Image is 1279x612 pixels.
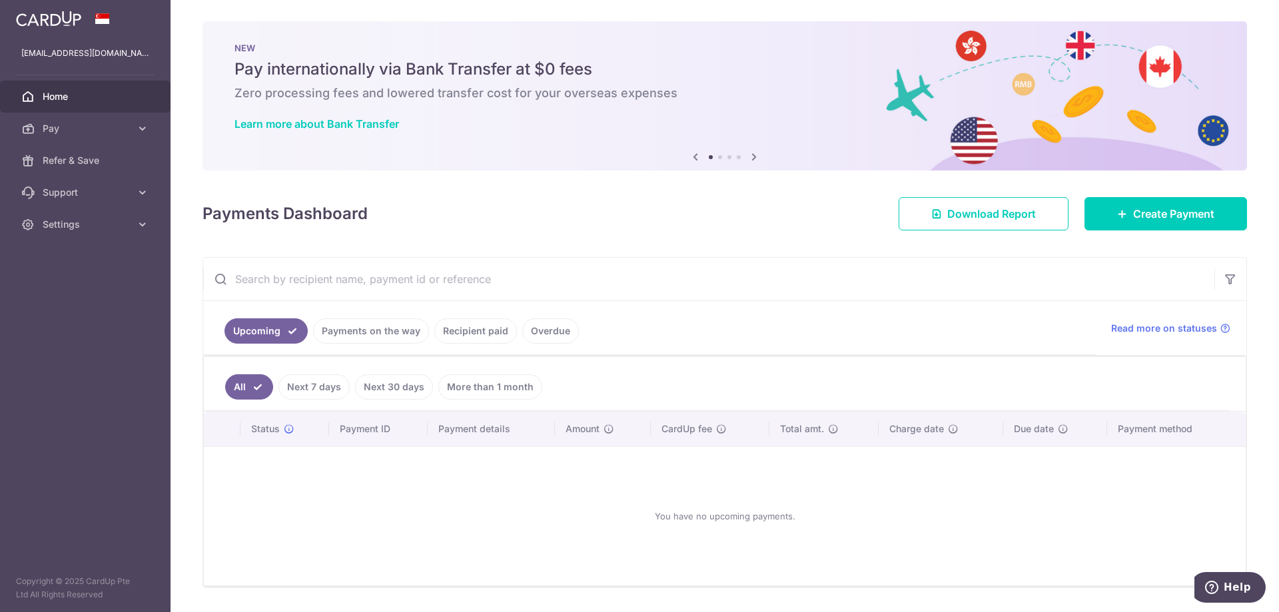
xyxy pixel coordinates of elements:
h6: Zero processing fees and lowered transfer cost for your overseas expenses [234,85,1215,101]
span: Pay [43,122,131,135]
span: Total amt. [780,422,824,436]
a: Upcoming [224,318,308,344]
h4: Payments Dashboard [203,202,368,226]
a: Learn more about Bank Transfer [234,117,399,131]
span: Refer & Save [43,154,131,167]
span: Due date [1014,422,1054,436]
span: Download Report [947,206,1036,222]
span: Amount [566,422,600,436]
a: Next 30 days [355,374,433,400]
span: Settings [43,218,131,231]
a: All [225,374,273,400]
p: NEW [234,43,1215,53]
input: Search by recipient name, payment id or reference [203,258,1214,300]
img: CardUp [16,11,81,27]
a: Overdue [522,318,579,344]
a: Create Payment [1084,197,1247,230]
span: Support [43,186,131,199]
a: Next 7 days [278,374,350,400]
th: Payment details [428,412,556,446]
p: [EMAIL_ADDRESS][DOMAIN_NAME] [21,47,149,60]
iframe: Opens a widget where you can find more information [1194,572,1266,605]
a: Recipient paid [434,318,517,344]
a: More than 1 month [438,374,542,400]
div: You have no upcoming payments. [220,458,1230,575]
a: Payments on the way [313,318,429,344]
span: Home [43,90,131,103]
a: Download Report [899,197,1068,230]
h5: Pay internationally via Bank Transfer at $0 fees [234,59,1215,80]
th: Payment ID [329,412,428,446]
span: CardUp fee [661,422,712,436]
span: Create Payment [1133,206,1214,222]
span: Read more on statuses [1111,322,1217,335]
span: Charge date [889,422,944,436]
a: Read more on statuses [1111,322,1230,335]
th: Payment method [1107,412,1246,446]
span: Status [251,422,280,436]
img: Bank transfer banner [203,21,1247,170]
